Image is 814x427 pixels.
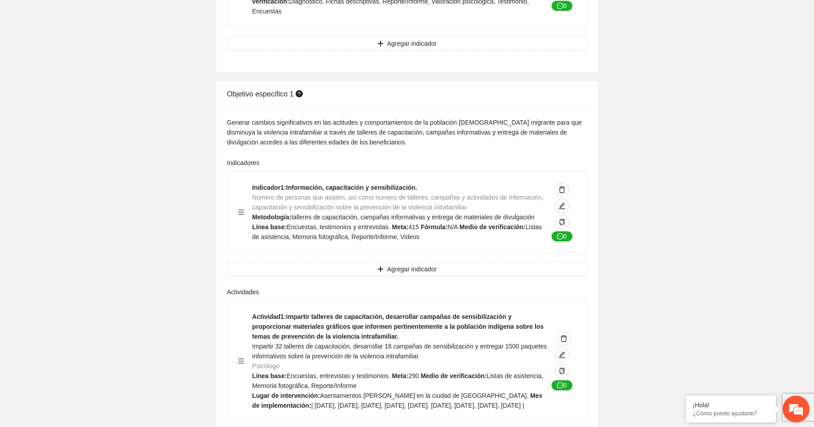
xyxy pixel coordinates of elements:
[559,368,565,375] span: copy
[555,186,569,193] span: delete
[296,90,303,97] span: question-circle
[551,231,573,242] button: message0
[287,223,390,231] span: Encuestas, testimonios y entrevistas.
[227,36,587,51] button: plusAgregar indicador
[555,348,569,362] button: edit
[4,245,171,276] textarea: Escriba su mensaje y pulse “Intro”
[227,262,587,276] button: plusAgregar indicador
[693,401,769,409] div: ¡Hola!
[555,351,569,358] span: edit
[47,46,151,57] div: Chatee con nosotros ahora
[252,372,287,379] strong: Línea base:
[227,158,259,168] label: Indicadores
[392,372,409,379] strong: Meta:
[252,362,279,370] span: Psicólogo
[420,223,447,231] strong: Fórmula:
[52,120,124,210] span: Estamos en línea.
[252,313,544,340] strong: Actividad 1 : impartir talleres de capacitación, desarrollar campañas de sensibilización y propor...
[557,335,571,342] span: delete
[227,118,587,147] div: Generar cambios significativos en las actitudes y comportamientos de la población [DEMOGRAPHIC_DA...
[447,223,458,231] span: N/A
[238,209,244,215] span: menu
[392,223,409,231] strong: Meta:
[252,184,417,191] strong: Indicador 1 : Información, capacitación y sensibilización.
[311,402,524,409] span: | [DATE], [DATE], [DATE], [DATE], [DATE], [DATE], [DATE], [DATE], [DATE] |
[420,372,487,379] strong: Medio de verificación:
[555,183,569,197] button: delete
[377,40,384,48] span: plus
[551,0,573,11] button: message0
[387,264,437,274] span: Agregar indicador
[551,380,573,391] button: message0
[555,199,569,213] button: edit
[557,233,563,240] span: message
[557,331,571,346] button: delete
[291,213,535,221] span: talleres de capacitación, campañas informativas y entrega de materiales de divulgación
[227,90,305,98] span: Objetivo específico 1
[227,287,259,297] label: Actividades
[408,223,419,231] span: 415
[377,266,384,273] span: plus
[555,364,569,378] button: copy
[252,392,320,399] strong: Lugar de intervención:
[287,372,390,379] span: Encuestas, entrevistas y testimonios.
[559,219,565,226] span: copy
[555,215,569,229] button: copy
[557,382,563,389] span: message
[555,202,569,209] span: edit
[387,39,437,48] span: Agregar indicador
[252,223,287,231] strong: Línea base:
[252,213,291,221] strong: Metodología:
[460,223,526,231] strong: Medio de verificación:
[252,194,543,211] span: Numero de personas que asisten, así como numero de talleres, campañas y actividades de Informació...
[693,410,769,417] p: ¿Cómo puedo ayudarte?
[252,343,547,360] span: Impartir 32 talleres de capacitación, desarrollar 16 campañas de sensibilización y entregar 1500 ...
[147,4,169,26] div: Minimizar ventana de chat en vivo
[408,372,419,379] span: 290
[557,3,563,10] span: message
[320,392,528,399] span: Asentamientos [PERSON_NAME] en la ciudad de [GEOGRAPHIC_DATA].
[238,358,244,364] span: menu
